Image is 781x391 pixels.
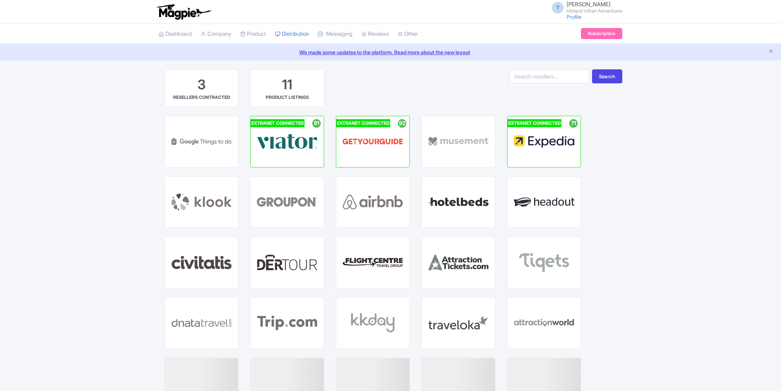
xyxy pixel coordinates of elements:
[282,76,292,94] div: 11
[567,14,581,20] a: Profile
[398,24,418,44] a: Other
[507,116,581,167] a: EXTRANET CONNECTED 71
[581,28,622,39] a: Subscription
[159,24,192,44] a: Dashboard
[361,24,389,44] a: Reviews
[768,48,774,56] button: Close announcement
[509,69,589,83] input: Search resellers...
[155,4,212,20] img: logo-ab69f6fb50320c5b225c76a69d11143b.png
[173,94,230,101] div: RESELLERS CONTRACTED
[197,76,206,94] div: 3
[165,69,238,107] a: 3 RESELLERS CONTRACTED
[201,24,231,44] a: Company
[318,24,352,44] a: Messaging
[250,116,324,167] a: EXTRANET CONNECTED 91
[552,2,564,14] span: T
[567,8,622,13] small: Intrepid Urban Adventures
[592,69,622,83] button: Search
[250,69,324,107] a: 11 PRODUCT LISTINGS
[240,24,266,44] a: Product
[547,1,622,13] a: T [PERSON_NAME] Intrepid Urban Adventures
[266,94,309,101] div: PRODUCT LISTINGS
[567,1,610,8] span: [PERSON_NAME]
[336,116,410,167] a: EXTRANET CONNECTED 92
[275,24,309,44] a: Distribution
[4,48,777,56] a: We made some updates to the platform. Read more about the new layout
